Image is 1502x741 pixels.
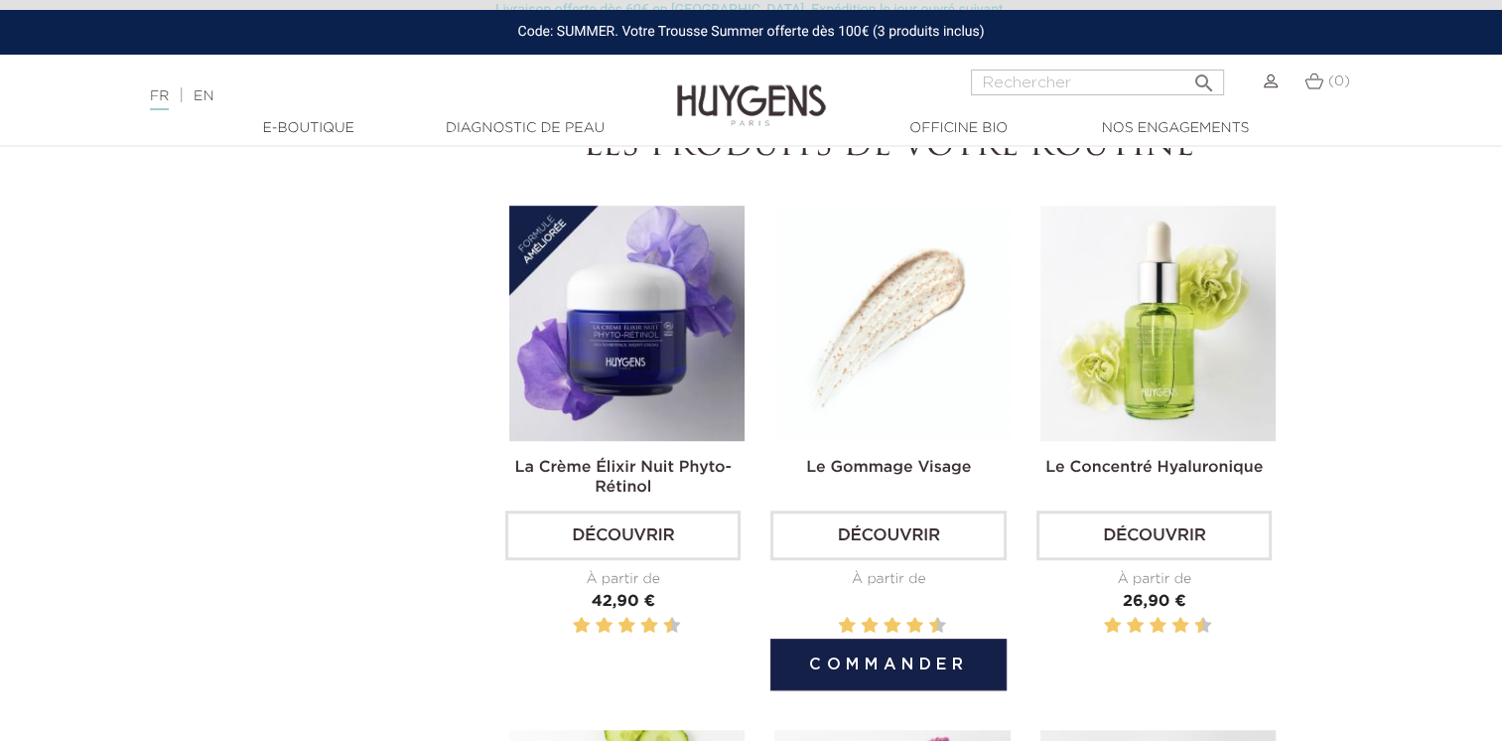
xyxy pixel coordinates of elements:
[860,118,1058,139] a: Officine Bio
[1146,614,1149,639] label: 5
[677,53,826,129] img: Huygens
[842,614,852,639] label: 2
[770,511,1006,560] a: Découvrir
[1328,74,1350,88] span: (0)
[194,89,213,103] a: EN
[932,614,942,639] label: 10
[1168,614,1171,639] label: 7
[614,614,617,639] label: 5
[1100,614,1103,639] label: 1
[865,614,875,639] label: 4
[1045,460,1263,476] a: Le Concentré Hyaluronique
[426,118,624,139] a: Diagnostic de peau
[910,614,920,639] label: 8
[835,614,838,639] label: 1
[659,614,662,639] label: 9
[1153,614,1162,639] label: 6
[667,614,677,639] label: 10
[806,460,971,476] a: Le Gommage Visage
[569,614,572,639] label: 1
[770,569,1006,590] div: À partir de
[1108,614,1118,639] label: 2
[209,118,408,139] a: E-Boutique
[600,614,610,639] label: 4
[150,89,169,110] a: FR
[857,614,860,639] label: 3
[925,614,928,639] label: 9
[1190,614,1193,639] label: 9
[1192,66,1216,89] i: 
[1198,614,1208,639] label: 10
[888,614,897,639] label: 6
[505,569,741,590] div: À partir de
[1076,118,1275,139] a: Nos engagements
[592,594,655,610] span: 42,90 €
[644,614,654,639] label: 8
[1131,614,1141,639] label: 4
[621,614,631,639] label: 6
[1123,594,1186,610] span: 26,90 €
[1186,64,1222,90] button: 
[505,128,1273,166] h2: Les produits de votre routine
[1036,511,1272,560] a: Découvrir
[1036,569,1272,590] div: À partir de
[770,639,1006,690] button: Commander
[902,614,905,639] label: 7
[515,460,732,496] a: La Crème Élixir Nuit Phyto-Rétinol
[1040,206,1276,441] img: Le Concentré Hyaluronique
[577,614,587,639] label: 2
[971,70,1224,95] input: Rechercher
[592,614,595,639] label: 3
[509,206,745,441] img: La Crème Élixir Nuit Phyto-Rétinol
[505,511,741,560] a: Découvrir
[1123,614,1126,639] label: 3
[1175,614,1185,639] label: 8
[637,614,640,639] label: 7
[140,84,611,108] div: |
[880,614,883,639] label: 5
